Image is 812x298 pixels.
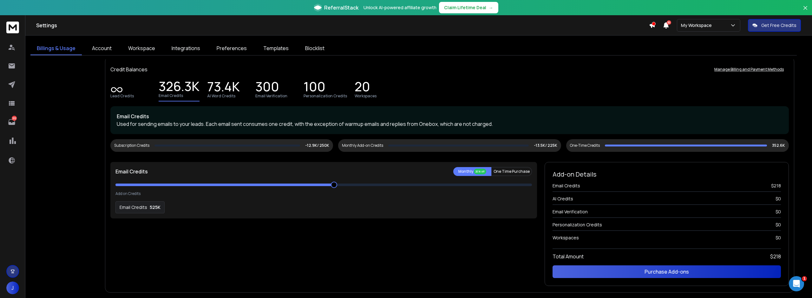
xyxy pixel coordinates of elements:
p: 20 [355,83,370,92]
p: Email Credits [159,93,183,98]
button: Manage Billing and Payment Methods [709,63,789,76]
p: Credit Balances [110,66,147,73]
span: $ 0 [776,235,781,241]
a: 202 [5,116,18,128]
p: Email Credits [115,168,148,175]
span: AI Credits [553,196,573,202]
a: Blocklist [299,42,331,55]
span: → [489,4,493,11]
p: -12.9K/ 250K [305,143,329,148]
a: Account [86,42,118,55]
p: Email Verification [255,94,287,99]
span: $ 218 [770,253,781,260]
button: J [6,282,19,294]
h2: Add-on Details [553,170,781,179]
span: ReferralStack [324,4,358,11]
p: 326.3K [159,83,200,92]
span: 50 [667,20,671,25]
p: Workspaces [355,94,377,99]
p: Manage Billing and Payment Methods [714,67,784,72]
span: 1 [802,276,807,281]
span: $ 0 [776,196,781,202]
a: Billings & Usage [30,42,82,55]
p: 352.6K [772,143,785,148]
span: $ 218 [771,183,781,189]
p: 525K [150,204,160,211]
p: 300 [255,83,279,92]
p: Get Free Credits [761,22,796,29]
button: Close banner [801,4,809,19]
p: Email Credits [117,113,783,120]
a: Integrations [165,42,206,55]
p: Unlock AI-powered affiliate growth [363,4,436,11]
button: One Time Purchase [491,167,532,176]
button: Purchase Add-ons [553,265,781,278]
div: Monthly Add-on Credits [342,143,383,148]
div: 20% off [474,169,486,174]
a: Templates [257,42,295,55]
h1: Settings [36,22,649,29]
p: Personalization Credits [304,94,347,99]
button: Claim Lifetime Deal→ [439,2,498,13]
span: Total Amount [553,253,584,260]
p: Email Credits [120,204,147,211]
p: -13.5K/ 225K [534,143,557,148]
p: My Workspace [681,22,714,29]
span: Workspaces [553,235,579,241]
span: Email Verification [553,209,588,215]
div: One-Time Credits [570,143,600,148]
p: Add on Credits [115,191,141,196]
button: Monthly 20% off [453,167,491,176]
p: 100 [304,83,325,92]
button: Get Free Credits [748,19,801,32]
span: $ 0 [776,222,781,228]
a: Preferences [210,42,253,55]
span: Email Credits [553,183,580,189]
p: Used for sending emails to your leads. Each email sent consumes one credit, with the exception of... [117,120,783,128]
span: $ 0 [776,209,781,215]
iframe: Intercom live chat [789,276,804,291]
p: 202 [12,116,17,121]
p: Lead Credits [110,94,134,99]
p: AI Word Credits [207,94,235,99]
p: 73.4K [207,83,240,92]
div: Subscription Credits [114,143,149,148]
span: Personalization Credits [553,222,602,228]
a: Workspace [122,42,161,55]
